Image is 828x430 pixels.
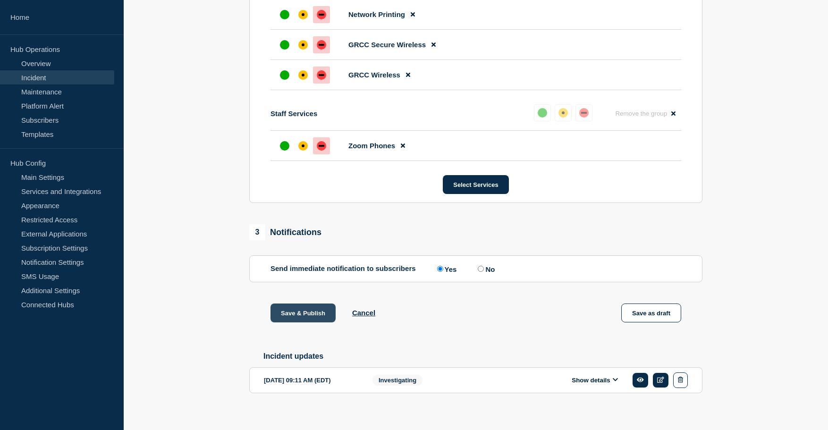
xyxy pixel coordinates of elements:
[298,10,308,19] div: affected
[249,224,265,240] span: 3
[352,309,375,317] button: Cancel
[443,175,508,194] button: Select Services
[298,40,308,50] div: affected
[270,264,416,273] p: Send immediate notification to subscribers
[534,104,551,121] button: up
[615,110,667,117] span: Remove the group
[538,108,547,118] div: up
[280,141,289,151] div: up
[298,141,308,151] div: affected
[372,375,422,386] span: Investigating
[348,71,400,79] span: GRCC Wireless
[348,10,405,18] span: Network Printing
[317,70,326,80] div: down
[569,376,621,384] button: Show details
[348,142,395,150] span: Zoom Phones
[475,264,495,273] label: No
[558,108,568,118] div: affected
[280,40,289,50] div: up
[348,41,426,49] span: GRCC Secure Wireless
[270,304,336,322] button: Save & Publish
[609,104,681,123] button: Remove the group
[478,266,484,272] input: No
[263,352,702,361] h2: Incident updates
[298,70,308,80] div: affected
[621,304,681,322] button: Save as draft
[555,104,572,121] button: affected
[264,372,358,388] div: [DATE] 09:11 AM (EDT)
[435,264,457,273] label: Yes
[270,264,681,273] div: Send immediate notification to subscribers
[579,108,589,118] div: down
[249,224,321,240] div: Notifications
[280,10,289,19] div: up
[317,40,326,50] div: down
[270,110,317,118] p: Staff Services
[317,141,326,151] div: down
[280,70,289,80] div: up
[317,10,326,19] div: down
[437,266,443,272] input: Yes
[575,104,592,121] button: down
